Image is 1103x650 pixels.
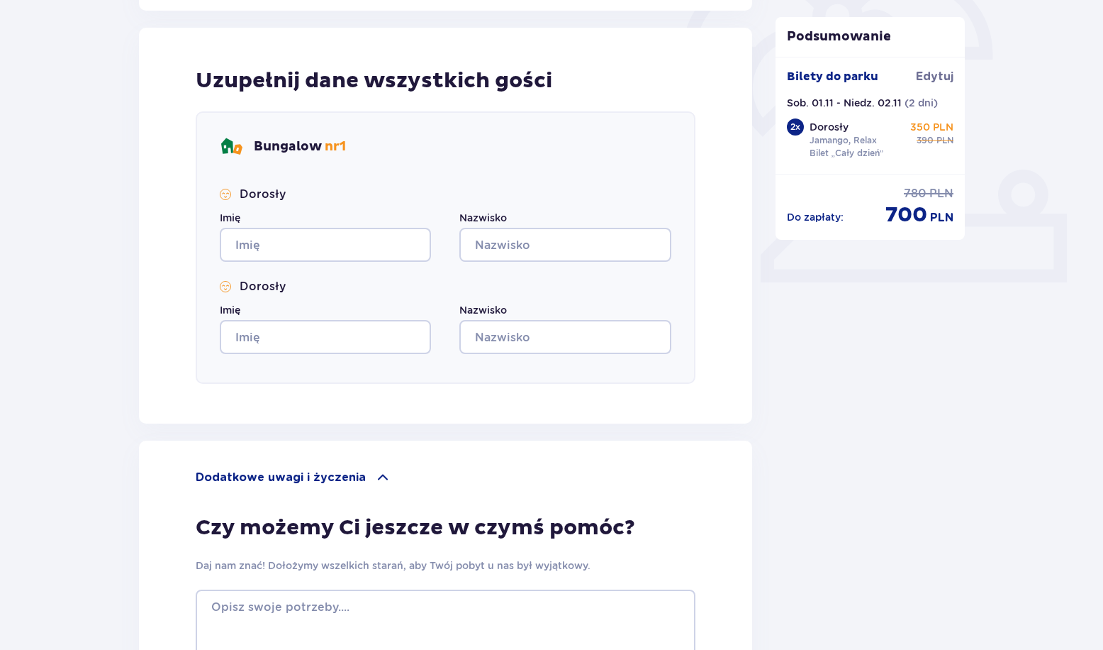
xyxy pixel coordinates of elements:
[196,558,590,573] p: Daj nam znać! Dołożymy wszelkich starań, aby Twój pobyt u nas był wyjątkowy.
[325,138,346,155] span: nr 1
[885,202,927,228] span: 700
[220,136,242,158] img: bungalows Icon
[220,211,240,225] label: Imię
[220,189,231,200] img: Smile Icon
[240,187,286,202] p: Dorosły
[904,186,926,202] span: 780
[787,119,804,136] div: 2 x
[776,28,965,45] p: Podsumowanie
[220,303,240,317] label: Imię
[929,186,953,202] span: PLN
[930,210,953,226] span: PLN
[787,69,878,84] p: Bilety do parku
[905,96,938,110] p: ( 2 dni )
[196,470,366,485] p: Dodatkowe uwagi i życzenia
[917,134,934,147] span: 390
[220,281,231,292] img: Smile Icon
[459,228,671,262] input: Nazwisko
[787,96,902,110] p: Sob. 01.11 - Niedz. 02.11
[240,279,286,294] p: Dorosły
[220,228,431,262] input: Imię
[810,134,877,147] p: Jamango, Relax
[196,67,552,94] p: Uzupełnij dane wszystkich gości
[910,120,953,134] p: 350 PLN
[936,134,953,147] span: PLN
[916,69,953,84] span: Edytuj
[810,147,884,160] p: Bilet „Cały dzień”
[459,303,507,317] label: Nazwisko
[459,211,507,225] label: Nazwisko
[810,120,849,134] p: Dorosły
[196,514,635,541] p: Czy możemy Ci jeszcze w czymś pomóc?
[787,210,844,224] p: Do zapłaty :
[220,320,431,354] input: Imię
[459,320,671,354] input: Nazwisko
[254,138,346,155] p: Bungalow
